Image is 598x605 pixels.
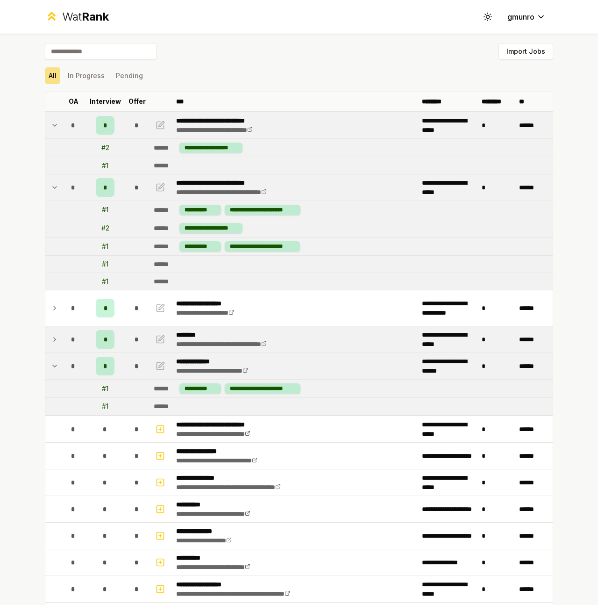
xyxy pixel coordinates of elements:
a: WatRank [45,9,109,24]
p: OA [69,97,78,106]
span: gmunro [507,11,534,22]
button: Import Jobs [498,43,553,60]
button: In Progress [64,67,108,84]
p: Offer [128,97,146,106]
span: Rank [82,10,109,23]
div: # 1 [102,205,108,215]
div: # 1 [102,277,108,286]
button: All [45,67,60,84]
p: Interview [90,97,121,106]
button: gmunro [500,8,553,25]
div: # 2 [101,143,109,152]
div: # 1 [102,161,108,170]
button: Pending [112,67,147,84]
div: # 1 [102,402,108,411]
div: # 1 [102,242,108,251]
div: Wat [62,9,109,24]
div: # 1 [102,384,108,393]
div: # 1 [102,259,108,269]
div: # 2 [101,223,109,233]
